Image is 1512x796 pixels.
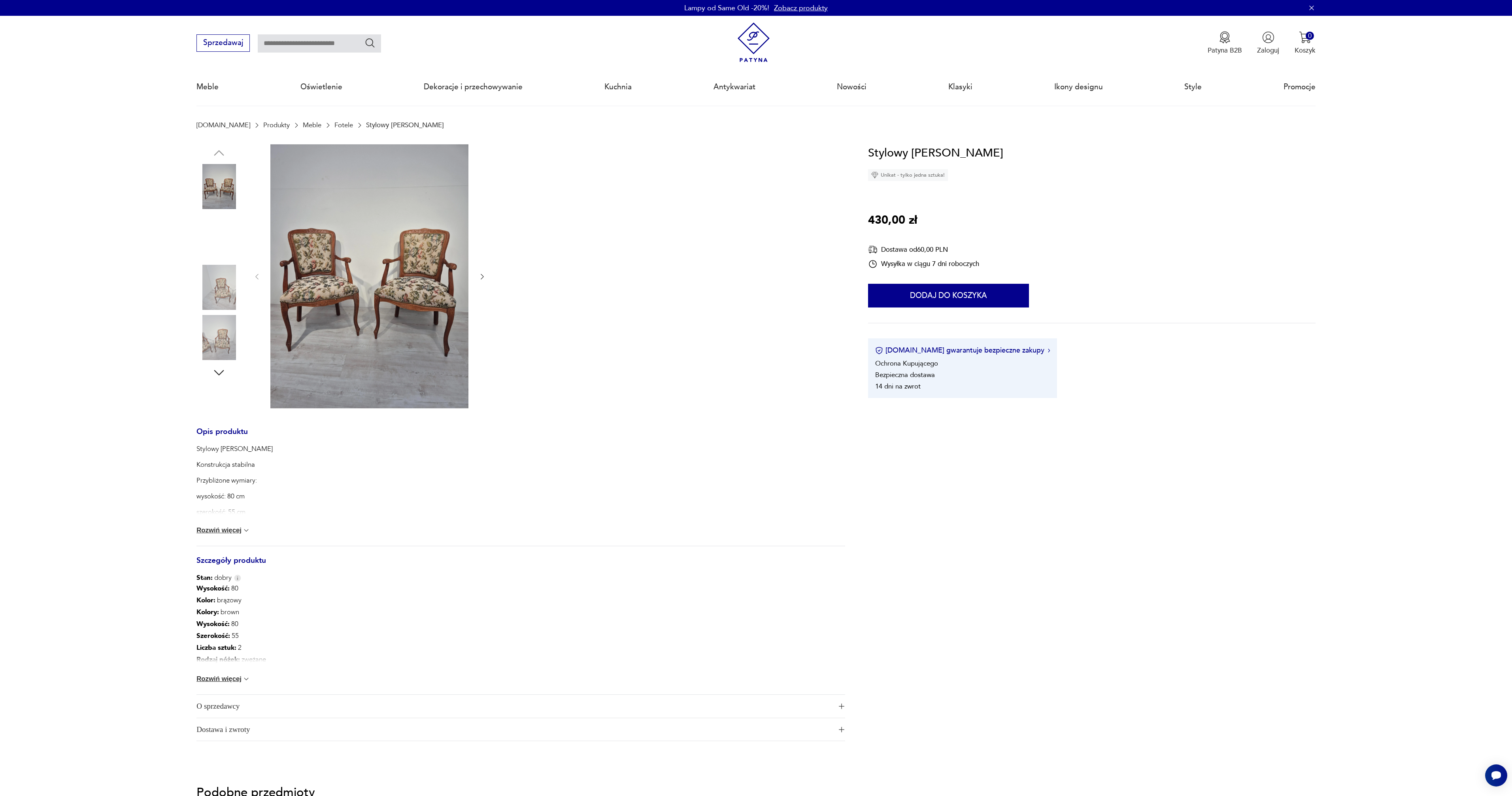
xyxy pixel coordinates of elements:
b: Stan: [196,573,213,582]
li: Bezpieczna dostawa [875,370,935,379]
b: Rodzaj nóżek : [196,655,240,664]
div: Unikat - tylko jedna sztuka! [868,169,948,181]
a: Kuchnia [604,69,632,105]
a: Ikona medaluPatyna B2B [1208,31,1242,55]
a: Ikony designu [1054,69,1103,105]
a: Promocje [1284,69,1316,105]
li: Ochrona Kupującego [875,359,938,368]
img: Ikona medalu [1219,31,1231,43]
button: Ikona plusaO sprzedawcy [196,695,845,718]
a: Nowości [837,69,866,105]
img: Ikona koszyka [1299,31,1311,43]
img: Ikona plusa [839,704,844,709]
h3: Opis produktu [196,429,845,445]
p: Koszyk [1295,46,1316,55]
b: Kolory : [196,607,219,617]
img: chevron down [242,675,250,683]
p: 80 [196,618,266,630]
span: Dostawa i zwroty [196,718,832,741]
p: Przybliżone wymiary: [196,476,414,485]
p: Patyna B2B [1208,46,1242,55]
button: Rozwiń więcej [196,526,250,534]
p: wysokość: 80 cm [196,492,414,501]
div: Wysyłka w ciągu 7 dni roboczych [868,259,979,269]
img: Ikona dostawy [868,245,878,255]
button: Szukaj [364,37,376,49]
p: Konstrukcja stabilna [196,460,414,470]
img: Ikonka użytkownika [1262,31,1274,43]
img: Info icon [234,575,241,581]
b: Kolor: [196,596,215,605]
li: 14 dni na zwrot [875,382,921,391]
button: Rozwiń więcej [196,675,250,683]
span: O sprzedawcy [196,695,832,718]
p: zwężane [196,654,266,666]
p: 80 [196,583,266,594]
img: Zdjęcie produktu Stylowy Fotel Ludwikowski [196,214,242,259]
a: Antykwariat [714,69,755,105]
a: Dekoracje i przechowywanie [424,69,523,105]
button: Zaloguj [1257,31,1279,55]
button: Dodaj do koszyka [868,284,1029,307]
a: Fotele [334,121,353,129]
a: Meble [303,121,321,129]
div: 0 [1306,32,1314,40]
img: Zdjęcie produktu Stylowy Fotel Ludwikowski [270,144,468,408]
p: 55 [196,630,266,642]
div: Dostawa od 60,00 PLN [868,245,979,255]
button: [DOMAIN_NAME] gwarantuje bezpieczne zakupy [875,345,1050,355]
button: Sprzedawaj [196,34,250,52]
a: [DOMAIN_NAME] [196,121,250,129]
img: chevron down [242,526,250,534]
a: Style [1184,69,1202,105]
img: Ikona plusa [839,727,844,732]
img: Zdjęcie produktu Stylowy Fotel Ludwikowski [196,315,242,360]
img: Zdjęcie produktu Stylowy Fotel Ludwikowski [196,265,242,310]
b: Wysokość : [196,619,230,628]
a: Klasyki [948,69,972,105]
b: Szerokość : [196,631,230,640]
img: Ikona diamentu [871,172,878,179]
button: Ikona plusaDostawa i zwroty [196,718,845,741]
p: Stylowy [PERSON_NAME] [366,121,444,129]
button: 0Koszyk [1295,31,1316,55]
a: Produkty [263,121,290,129]
p: 2 [196,642,266,654]
img: Patyna - sklep z meblami i dekoracjami vintage [734,23,774,62]
b: Wysokość : [196,584,230,593]
p: szerokość: 55,cm [196,507,414,517]
p: Stylowy [PERSON_NAME] [196,444,414,454]
p: brązowy [196,594,266,606]
img: Ikona certyfikatu [875,347,883,355]
p: 430,00 zł [868,211,917,230]
span: dobry [196,573,232,583]
p: Zaloguj [1257,46,1279,55]
iframe: Smartsupp widget button [1485,764,1507,787]
a: Meble [196,69,219,105]
p: brown [196,606,266,618]
p: Lampy od Same Old -20%! [684,3,769,13]
b: Liczba sztuk : [196,643,236,652]
img: Ikona strzałki w prawo [1048,349,1050,353]
button: Patyna B2B [1208,31,1242,55]
a: Zobacz produkty [774,3,828,13]
h1: Stylowy [PERSON_NAME] [868,144,1003,162]
img: Zdjęcie produktu Stylowy Fotel Ludwikowski [196,164,242,209]
h3: Szczegóły produktu [196,558,845,573]
a: Oświetlenie [300,69,342,105]
a: Sprzedawaj [196,40,250,47]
